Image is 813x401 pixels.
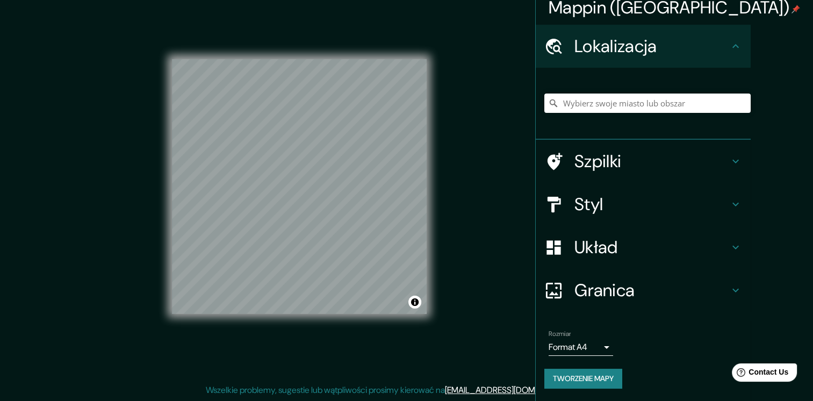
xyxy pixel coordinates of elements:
[536,25,751,68] div: Lokalizacja
[544,94,751,113] input: Wybierz swoje miasto lub obszar
[574,280,729,301] h4: Granica
[408,296,421,309] button: Przełącz atrybucję
[553,372,614,385] font: Tworzenie mapy
[574,194,729,215] h4: Styl
[445,384,578,396] a: [EMAIL_ADDRESS][DOMAIN_NAME]
[549,339,613,356] div: Format A4
[574,237,729,258] h4: Układ
[536,183,751,226] div: Styl
[172,59,427,314] canvas: Mapa
[544,369,622,389] button: Tworzenie mapy
[536,269,751,312] div: Granica
[206,384,604,397] p: Wszelkie problemy, sugestie lub wątpliwości prosimy kierować na e-mail.
[574,151,729,172] h4: Szpilki
[717,359,801,389] iframe: Help widget launcher
[574,35,729,57] h4: Lokalizacja
[549,330,571,339] label: Rozmiar
[792,5,800,13] img: pin-icon.png
[536,140,751,183] div: Szpilki
[536,226,751,269] div: Układ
